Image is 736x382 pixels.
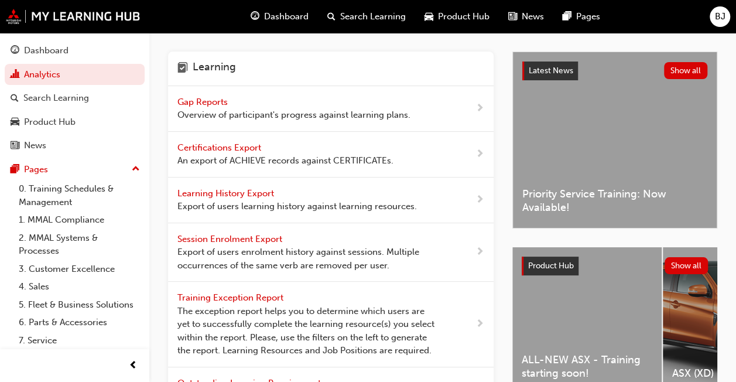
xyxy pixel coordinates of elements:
a: Latest NewsShow all [522,62,707,80]
a: news-iconNews [499,5,553,29]
a: News [5,135,145,156]
span: Search Learning [340,10,406,23]
span: The exception report helps you to determine which users are yet to successfully complete the lear... [177,305,438,357]
span: Training Exception Report [177,292,286,303]
span: car-icon [11,117,19,128]
div: News [24,139,46,152]
a: 5. Fleet & Business Solutions [14,296,145,314]
button: Pages [5,159,145,180]
span: An export of ACHIEVE records against CERTIFICATEs. [177,154,393,168]
span: prev-icon [129,359,138,373]
a: 1. MMAL Compliance [14,211,145,229]
span: Learning History Export [177,188,276,199]
span: search-icon [327,9,336,24]
span: Dashboard [264,10,309,23]
span: Gap Reports [177,97,230,107]
a: 4. Sales [14,278,145,296]
span: Overview of participant's progress against learning plans. [177,108,410,122]
button: Show all [664,62,708,79]
span: learning-icon [177,61,188,76]
span: Priority Service Training: Now Available! [522,187,707,214]
a: Certifications Export An export of ACHIEVE records against CERTIFICATEs.next-icon [168,132,494,178]
span: Export of users enrolment history against sessions. Multiple occurrences of the same verb are rem... [177,245,438,272]
span: car-icon [425,9,433,24]
span: guage-icon [11,46,19,56]
a: Search Learning [5,87,145,109]
span: chart-icon [11,70,19,80]
span: next-icon [475,193,484,207]
a: Product HubShow all [522,257,708,275]
span: next-icon [475,245,484,260]
a: 0. Training Schedules & Management [14,180,145,211]
span: up-icon [132,162,140,177]
a: Product Hub [5,111,145,133]
h4: Learning [193,61,236,76]
span: guage-icon [251,9,259,24]
span: pages-icon [11,165,19,175]
span: Session Enrolment Export [177,234,285,244]
a: pages-iconPages [553,5,610,29]
span: Pages [576,10,600,23]
a: 2. MMAL Systems & Processes [14,229,145,260]
a: Learning History Export Export of users learning history against learning resources.next-icon [168,178,494,223]
button: BJ [710,6,730,27]
a: 7. Service [14,332,145,350]
div: Pages [24,163,48,176]
a: search-iconSearch Learning [318,5,415,29]
a: Analytics [5,64,145,86]
a: 3. Customer Excellence [14,260,145,278]
a: 6. Parts & Accessories [14,313,145,332]
span: next-icon [475,147,484,162]
span: next-icon [475,101,484,116]
span: search-icon [11,93,19,104]
a: guage-iconDashboard [241,5,318,29]
span: news-icon [11,141,19,151]
img: mmal [6,9,141,24]
span: Product Hub [528,261,574,271]
span: BJ [715,10,725,23]
a: Session Enrolment Export Export of users enrolment history against sessions. Multiple occurrences... [168,223,494,282]
a: Gap Reports Overview of participant's progress against learning plans.next-icon [168,86,494,132]
div: Search Learning [23,91,89,105]
div: Product Hub [24,115,76,129]
a: Dashboard [5,40,145,62]
span: Product Hub [438,10,489,23]
button: Show all [665,257,708,274]
span: Export of users learning history against learning resources. [177,200,417,213]
span: Latest News [529,66,573,76]
a: car-iconProduct Hub [415,5,499,29]
a: Training Exception Report The exception report helps you to determine which users are yet to succ... [168,282,494,367]
div: Dashboard [24,44,69,57]
span: ALL-NEW ASX - Training starting soon! [522,353,652,380]
span: News [522,10,544,23]
span: news-icon [508,9,517,24]
a: Latest NewsShow allPriority Service Training: Now Available! [512,52,717,228]
span: Certifications Export [177,142,263,153]
button: DashboardAnalyticsSearch LearningProduct HubNews [5,37,145,159]
span: pages-icon [563,9,571,24]
span: next-icon [475,317,484,332]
